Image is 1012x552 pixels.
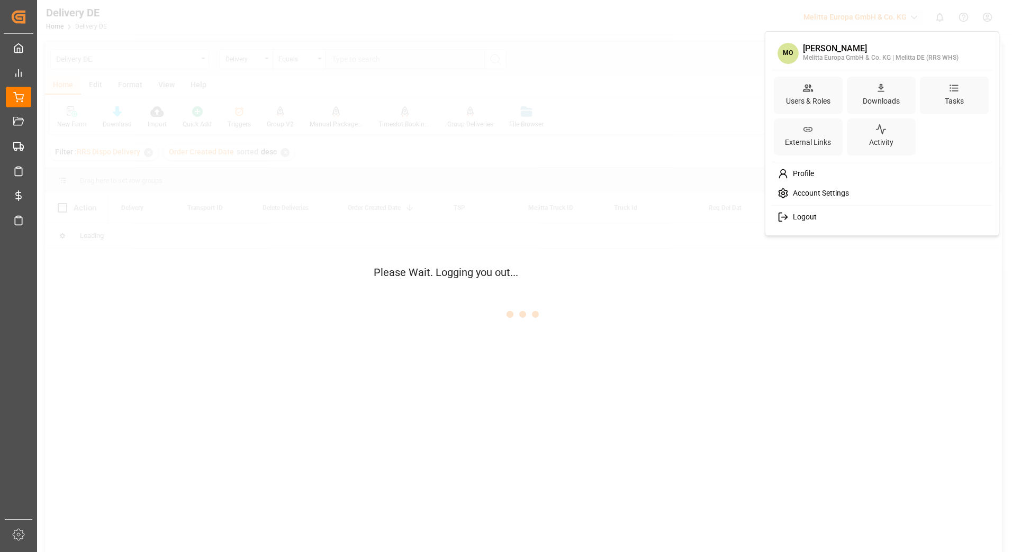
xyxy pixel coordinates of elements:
[803,53,959,63] div: Melitta Europa GmbH & Co. KG | Melitta DE (RRS WHS)
[861,94,902,109] div: Downloads
[789,189,849,198] span: Account Settings
[789,213,817,222] span: Logout
[784,94,833,109] div: Users & Roles
[778,43,799,64] span: MO
[374,264,638,280] p: Please Wait. Logging you out...
[789,169,814,179] span: Profile
[783,135,833,150] div: External Links
[803,44,959,53] div: [PERSON_NAME]
[943,94,966,109] div: Tasks
[867,135,896,150] div: Activity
